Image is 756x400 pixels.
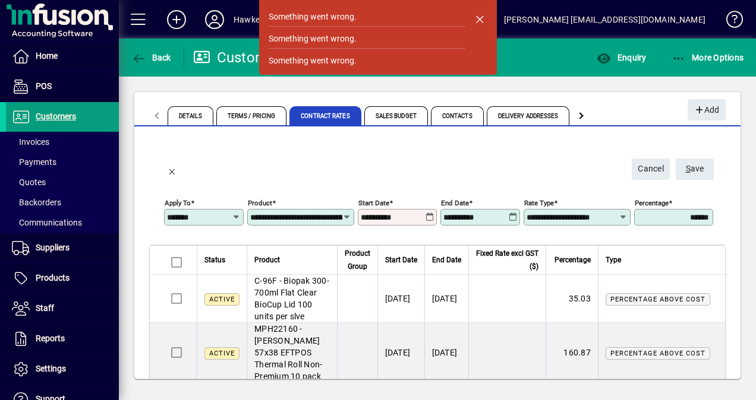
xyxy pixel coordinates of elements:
[594,47,649,68] button: Enquiry
[424,323,468,383] td: [DATE]
[165,199,191,207] mat-label: Apply to
[248,199,272,207] mat-label: Product
[688,99,726,120] button: Add
[12,177,46,187] span: Quotes
[289,106,361,125] span: Contract Rates
[36,112,76,121] span: Customers
[254,253,280,266] span: Product
[247,323,337,383] td: MPH22160 - [PERSON_NAME] 57x38 EFTPOS Thermal Roll Non-Premium 10 pack
[12,157,56,167] span: Payments
[216,106,287,125] span: Terms / Pricing
[6,42,119,71] a: Home
[597,53,646,62] span: Enquiry
[119,47,184,68] app-page-header-button: Back
[193,48,281,67] div: Customer
[6,264,119,293] a: Products
[247,275,337,323] td: C-96F - Biopak 300-700ml Flat Clear BioCup Lid 100 units per slve
[555,253,591,266] span: Percentage
[385,253,417,266] span: Start Date
[36,364,66,373] span: Settings
[269,33,357,45] div: Something went wrong.
[358,199,389,207] mat-label: Start date
[12,137,49,147] span: Invoices
[6,324,119,354] a: Reports
[441,199,469,207] mat-label: End date
[6,233,119,263] a: Suppliers
[487,106,570,125] span: Delivery Addresses
[546,323,598,383] td: 160.87
[36,243,70,252] span: Suppliers
[209,350,235,357] span: Active
[128,47,174,68] button: Back
[269,55,357,67] div: Something went wrong.
[6,294,119,323] a: Staff
[638,159,664,179] span: Cancel
[364,106,428,125] span: Sales Budget
[431,106,484,125] span: Contacts
[36,81,52,91] span: POS
[131,53,171,62] span: Back
[635,199,669,207] mat-label: Percentage
[377,275,424,323] td: [DATE]
[12,218,82,227] span: Communications
[476,247,539,273] span: Fixed Rate excl GST ($)
[432,253,461,266] span: End Date
[686,164,691,173] span: S
[36,51,58,61] span: Home
[36,273,70,282] span: Products
[717,2,741,41] a: Knowledge Base
[6,72,119,101] a: POS
[606,253,621,266] span: Type
[610,350,705,357] span: Percentage above cost
[168,106,213,125] span: Details
[6,354,119,384] a: Settings
[424,275,468,323] td: [DATE]
[204,253,225,266] span: Status
[669,47,747,68] button: More Options
[158,155,187,183] button: Back
[36,334,65,343] span: Reports
[36,303,54,313] span: Staff
[234,10,411,29] div: Hawkes Bay Packaging and Cleaning Solutions
[196,9,234,30] button: Profile
[6,172,119,192] a: Quotes
[6,132,119,152] a: Invoices
[504,10,705,29] div: [PERSON_NAME] [EMAIL_ADDRESS][DOMAIN_NAME]
[6,152,119,172] a: Payments
[157,9,196,30] button: Add
[546,275,598,323] td: 35.03
[6,192,119,212] a: Backorders
[694,100,719,120] span: Add
[632,158,670,180] button: Cancel
[6,212,119,233] a: Communications
[209,296,235,303] span: Active
[676,158,714,180] button: Save
[377,323,424,383] td: [DATE]
[672,53,744,62] span: More Options
[610,296,705,303] span: Percentage above cost
[524,199,554,207] mat-label: Rate type
[12,198,61,207] span: Backorders
[345,247,370,273] span: Product Group
[686,159,704,179] span: ave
